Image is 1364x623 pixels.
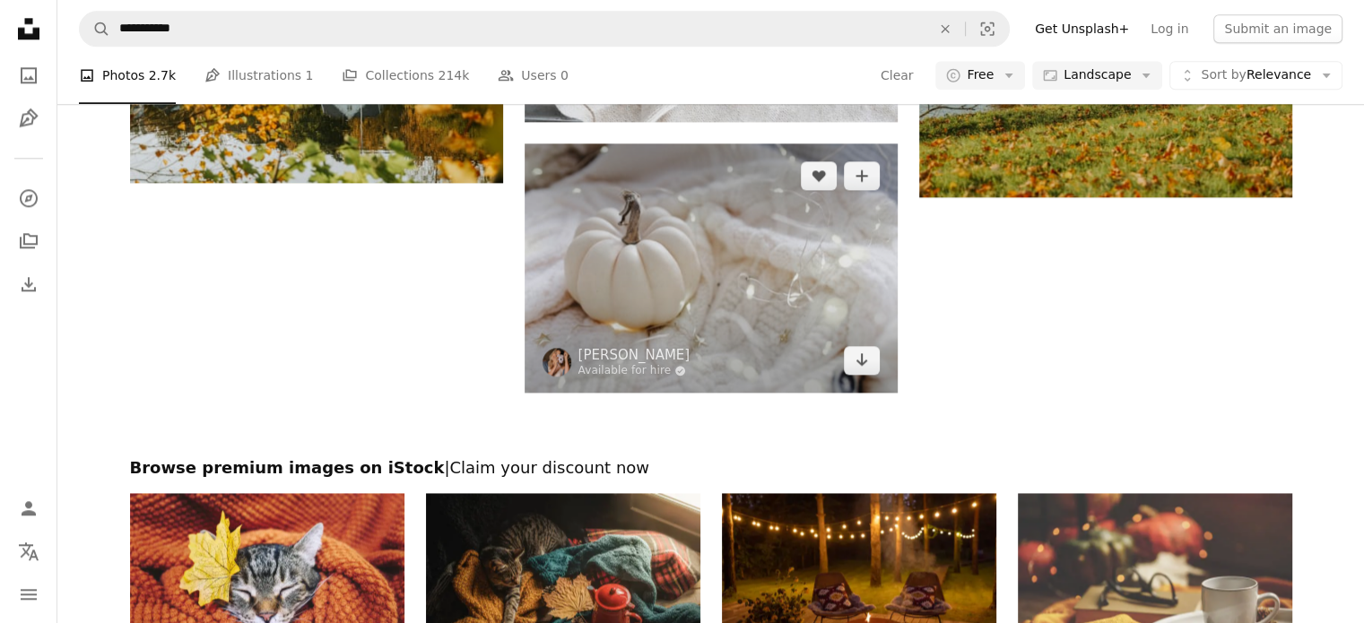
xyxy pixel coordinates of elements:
button: Visual search [966,12,1009,46]
button: Like [801,161,837,190]
a: Log in [1140,14,1199,43]
span: 214k [438,65,469,85]
button: Sort byRelevance [1169,61,1342,90]
button: Clear [880,61,915,90]
a: Available for hire [578,364,691,378]
button: Submit an image [1213,14,1342,43]
button: Search Unsplash [80,12,110,46]
a: Illustrations [11,100,47,136]
h2: Browse premium images on iStock [130,457,1292,479]
a: Photos [11,57,47,93]
span: Landscape [1064,66,1131,84]
button: Clear [925,12,965,46]
a: Download History [11,266,47,302]
button: Menu [11,576,47,612]
button: Free [935,61,1025,90]
button: Language [11,533,47,569]
a: Download [844,346,880,375]
a: Collections 214k [342,47,469,104]
a: Illustrations 1 [204,47,313,104]
a: Get Unsplash+ [1024,14,1140,43]
span: 1 [306,65,314,85]
a: Collections [11,223,47,259]
button: Landscape [1032,61,1162,90]
span: Free [967,66,994,84]
img: Go to Paige Cody's profile [543,348,571,376]
a: Log in / Sign up [11,490,47,526]
span: | Claim your discount now [444,458,649,477]
span: Sort by [1201,67,1246,82]
span: Relevance [1201,66,1311,84]
a: white pumpkin [525,259,898,275]
img: white pumpkin [525,143,898,393]
form: Find visuals sitewide [79,11,1010,47]
a: Users 0 [498,47,569,104]
button: Add to Collection [844,161,880,190]
a: Explore [11,180,47,216]
span: 0 [560,65,569,85]
a: [PERSON_NAME] [578,346,691,364]
a: Home — Unsplash [11,11,47,50]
